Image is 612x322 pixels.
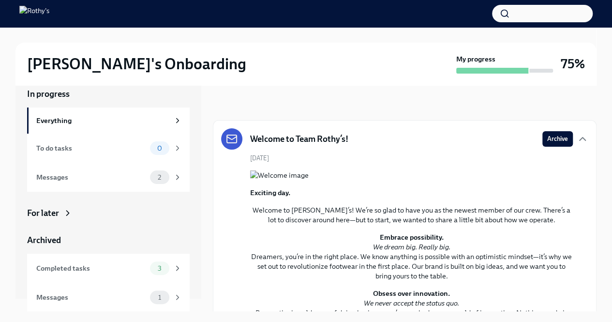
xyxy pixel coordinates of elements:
[250,232,573,281] p: Dreamers, you’re in the right place. We know anything is possible with an optimistic mindset—it’s...
[250,153,269,163] span: [DATE]
[364,299,459,307] em: We never accept the status quo.
[547,134,568,144] span: Archive
[152,294,167,301] span: 1
[36,263,146,274] div: Completed tasks
[19,6,49,21] img: Rothy's
[36,172,146,183] div: Messages
[27,54,246,74] h2: [PERSON_NAME]'s Onboarding
[27,283,190,312] a: Messages1
[27,207,59,219] div: For later
[542,131,573,147] button: Archive
[151,145,168,152] span: 0
[27,107,190,134] a: Everything
[36,115,169,126] div: Everything
[27,88,190,100] a: In progress
[250,205,573,225] p: Welcome to [PERSON_NAME]’s! We’re so glad to have you as the newest member of our crew. There’s a...
[36,143,146,153] div: To do tasks
[250,133,348,145] h5: Welcome to Team Rothy’s!
[250,188,290,197] strong: Exciting day.
[27,134,190,163] a: To do tasks0
[27,234,190,246] a: Archived
[27,163,190,192] a: Messages2
[152,174,167,181] span: 2
[561,55,585,73] h3: 75%
[27,254,190,283] a: Completed tasks3
[373,243,450,251] em: We dream big. Really big.
[152,265,167,272] span: 3
[36,292,146,303] div: Messages
[380,233,444,242] strong: Embrace possibility.
[373,289,450,298] strong: Obsess over innovation.
[27,207,190,219] a: For later
[456,54,495,64] strong: My progress
[250,170,573,180] button: Zoom image
[213,101,255,112] div: In progress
